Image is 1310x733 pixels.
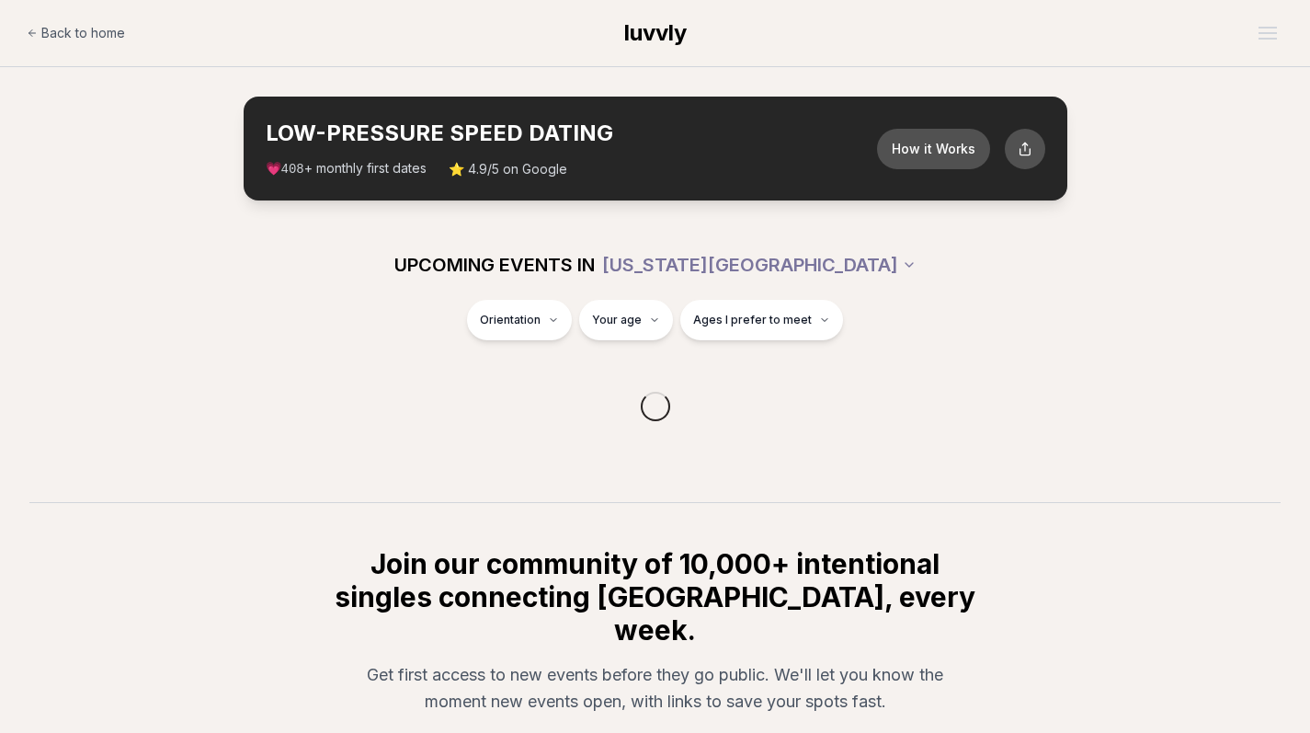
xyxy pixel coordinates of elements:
span: Back to home [41,24,125,42]
span: 408 [281,162,304,177]
span: luvvly [624,19,687,46]
button: Your age [579,300,673,340]
h2: Join our community of 10,000+ intentional singles connecting [GEOGRAPHIC_DATA], every week. [332,547,979,647]
span: Your age [592,313,642,327]
button: Open menu [1251,19,1284,47]
span: Ages I prefer to meet [693,313,812,327]
span: Orientation [480,313,541,327]
a: luvvly [624,18,687,48]
h2: LOW-PRESSURE SPEED DATING [266,119,877,148]
button: [US_STATE][GEOGRAPHIC_DATA] [602,245,917,285]
a: Back to home [27,15,125,52]
span: ⭐ 4.9/5 on Google [449,160,567,178]
p: Get first access to new events before they go public. We'll let you know the moment new events op... [347,661,964,716]
button: Ages I prefer to meet [680,300,843,340]
span: UPCOMING EVENTS IN [394,252,595,278]
button: How it Works [877,129,990,169]
button: Orientation [467,300,572,340]
span: 💗 + monthly first dates [266,159,427,178]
